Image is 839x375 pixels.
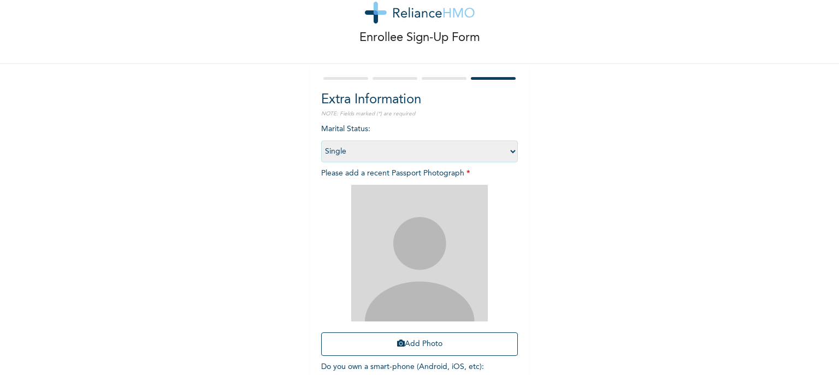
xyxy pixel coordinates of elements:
[321,332,518,356] button: Add Photo
[321,110,518,118] p: NOTE: Fields marked (*) are required
[321,125,518,155] span: Marital Status :
[321,90,518,110] h2: Extra Information
[359,29,480,47] p: Enrollee Sign-Up Form
[365,2,475,24] img: logo
[351,185,488,321] img: Crop
[321,169,518,361] span: Please add a recent Passport Photograph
